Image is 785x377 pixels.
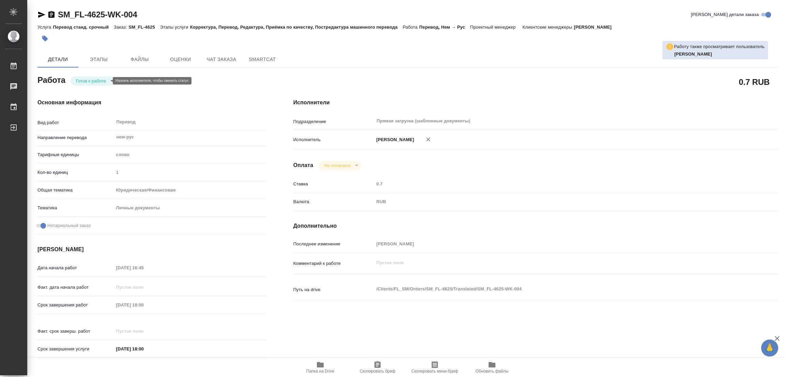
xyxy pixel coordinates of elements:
span: Детали [42,55,74,64]
p: Клиентские менеджеры [522,25,574,30]
button: Папка на Drive [292,358,349,377]
button: Скопировать бриф [349,358,406,377]
span: Этапы [82,55,115,64]
p: Ставка [293,181,374,187]
span: Нотариальный заказ [47,222,91,229]
h4: [PERSON_NAME] [37,245,266,254]
p: Работа [403,25,419,30]
p: Тарабановская Анастасия [674,51,765,58]
div: RUB [374,196,737,208]
h2: 0.7 RUB [739,76,770,88]
input: Пустое поле [114,326,173,336]
p: Корректура, Перевод, Редактура, Приёмка по качеству, Постредактура машинного перевода [190,25,403,30]
h4: Основная информация [37,99,266,107]
div: Готов к работе [71,76,116,86]
div: Готов к работе [319,161,360,170]
p: Подразделение [293,118,374,125]
span: Оценки [164,55,197,64]
p: Перевод станд. срочный [53,25,114,30]
p: Вид работ [37,119,114,126]
p: [PERSON_NAME] [374,136,414,143]
button: Добавить тэг [37,31,52,46]
p: [PERSON_NAME] [574,25,617,30]
span: Файлы [123,55,156,64]
span: Чат заказа [205,55,238,64]
p: Проектный менеджер [470,25,517,30]
span: Папка на Drive [306,369,334,374]
p: Валюта [293,198,374,205]
span: Скопировать мини-бриф [411,369,458,374]
p: Срок завершения работ [37,302,114,308]
p: Направление перевода [37,134,114,141]
span: [PERSON_NAME] детали заказа [691,11,759,18]
button: Удалить исполнителя [421,132,436,147]
span: 🙏 [764,341,775,355]
p: Услуга [37,25,53,30]
div: слово [114,149,266,161]
h2: Работа [37,73,65,86]
div: Личные документы [114,202,266,214]
p: Общая тематика [37,187,114,194]
button: 🙏 [761,340,778,357]
p: Факт. дата начала работ [37,284,114,291]
p: Заказ: [114,25,128,30]
p: Тарифные единицы [37,151,114,158]
button: Обновить файлы [463,358,521,377]
p: SM_FL-4625 [129,25,160,30]
p: Тематика [37,205,114,211]
p: Комментарий к работе [293,260,374,267]
p: Работу также просматривает пользователь [674,43,765,50]
p: Этапы услуги [160,25,190,30]
div: Юридическая/Финансовая [114,184,266,196]
button: Готов к работе [74,78,108,84]
h4: Исполнители [293,99,778,107]
h4: Дополнительно [293,222,778,230]
button: Не оплачена [322,163,352,168]
p: Дата начала работ [37,265,114,271]
p: Последнее изменение [293,241,374,247]
button: Скопировать ссылку для ЯМессенджера [37,11,46,19]
h4: Оплата [293,161,313,169]
span: Скопировать бриф [359,369,395,374]
textarea: /Clients/FL_SM/Orders/SM_FL-4625/Translated/SM_FL-4625-WK-004 [374,283,737,295]
input: Пустое поле [114,167,266,177]
input: Пустое поле [374,239,737,249]
p: Перевод, Нем → Рус [419,25,470,30]
p: Срок завершения услуги [37,346,114,352]
p: Исполнитель [293,136,374,143]
input: ✎ Введи что-нибудь [114,344,173,354]
span: Обновить файлы [476,369,509,374]
p: Факт. срок заверш. работ [37,328,114,335]
input: Пустое поле [374,179,737,189]
span: SmartCat [246,55,279,64]
input: Пустое поле [114,263,173,273]
input: Пустое поле [114,300,173,310]
button: Скопировать ссылку [47,11,56,19]
button: Скопировать мини-бриф [406,358,463,377]
p: Кол-во единиц [37,169,114,176]
p: Путь на drive [293,286,374,293]
a: SM_FL-4625-WK-004 [58,10,137,19]
input: Пустое поле [114,282,173,292]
